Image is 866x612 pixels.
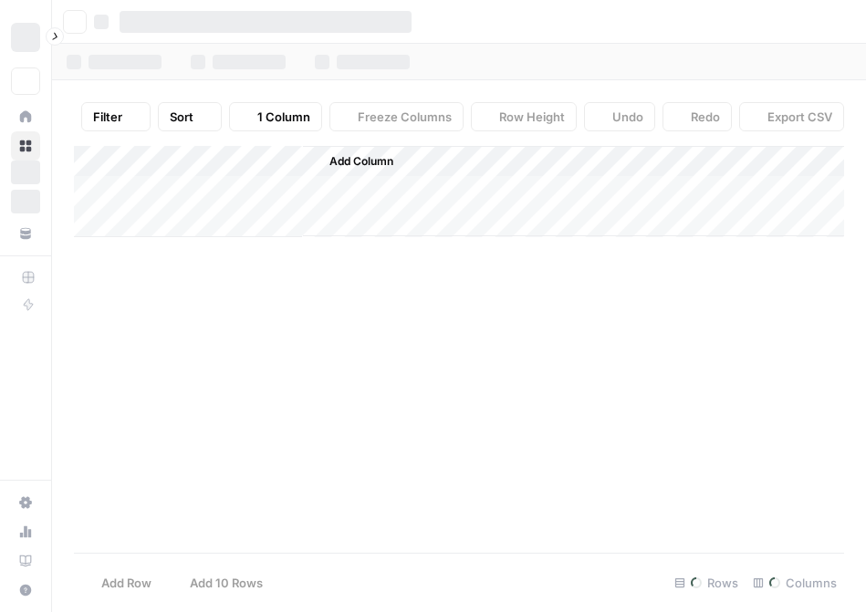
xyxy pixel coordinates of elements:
button: Undo [584,102,655,131]
button: Sort [158,102,222,131]
span: Filter [93,108,122,126]
button: Row Height [471,102,577,131]
span: Undo [612,108,643,126]
span: Row Height [499,108,565,126]
button: Export CSV [739,102,844,131]
button: 1 Column [229,102,322,131]
button: Redo [663,102,732,131]
span: Sort [170,108,193,126]
a: Browse [11,131,40,161]
button: Add Column [306,150,401,173]
span: Add Column [329,153,393,170]
span: Add Row [101,574,151,592]
button: Freeze Columns [329,102,464,131]
a: Home [11,102,40,131]
span: Add 10 Rows [190,574,263,592]
a: Settings [11,488,40,517]
div: Columns [746,568,844,597]
div: Rows [667,568,746,597]
button: Filter [81,102,151,131]
span: Export CSV [767,108,832,126]
span: 1 Column [257,108,310,126]
span: Redo [691,108,720,126]
button: Help + Support [11,576,40,605]
a: Usage [11,517,40,546]
button: Add Row [74,568,162,597]
a: Your Data [11,219,40,248]
a: Learning Hub [11,546,40,576]
button: Add 10 Rows [162,568,274,597]
span: Freeze Columns [358,108,452,126]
